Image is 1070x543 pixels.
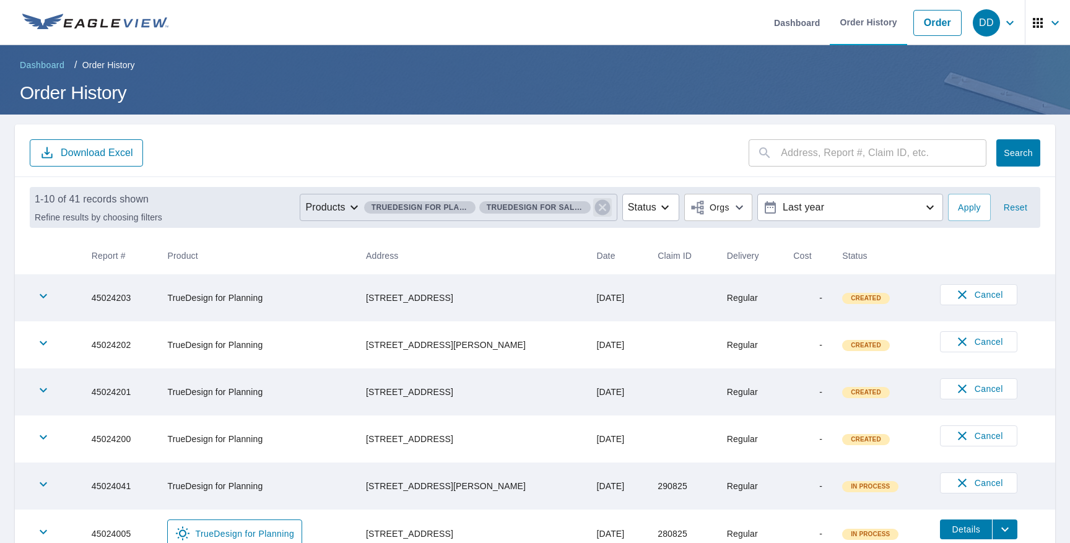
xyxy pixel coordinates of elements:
td: Regular [717,463,784,510]
td: 45024200 [82,415,158,463]
td: [DATE] [586,415,648,463]
td: TrueDesign for Planning [157,415,356,463]
div: [STREET_ADDRESS][PERSON_NAME] [366,339,576,351]
th: Date [586,238,648,274]
th: Claim ID [648,238,717,274]
div: DD [973,9,1000,37]
button: Cancel [940,378,1017,399]
p: Products [305,200,345,215]
div: [STREET_ADDRESS] [366,386,576,398]
input: Address, Report #, Claim ID, etc. [781,136,986,170]
th: Delivery [717,238,784,274]
span: Cancel [953,381,1004,396]
span: TrueDesign for Planning [364,201,476,214]
p: Status [628,200,656,215]
span: Dashboard [20,59,64,71]
td: Regular [717,368,784,415]
p: 1-10 of 41 records shown [35,192,162,207]
td: 45024201 [82,368,158,415]
nav: breadcrumb [15,55,1055,75]
button: filesDropdownBtn-45024005 [992,519,1017,539]
button: Cancel [940,284,1017,305]
th: Cost [783,238,832,274]
button: Last year [757,194,943,221]
span: In Process [843,482,897,491]
th: Report # [82,238,158,274]
td: - [783,321,832,368]
a: Dashboard [15,55,69,75]
span: Cancel [953,334,1004,349]
span: TrueDesign for Sales [479,201,591,214]
span: In Process [843,530,897,539]
div: [STREET_ADDRESS] [366,528,576,540]
button: Reset [996,194,1035,221]
button: Download Excel [30,139,143,167]
td: 45024203 [82,274,158,321]
p: Last year [778,197,923,219]
button: Cancel [940,425,1017,446]
td: - [783,274,832,321]
button: ProductsTrueDesign for PlanningTrueDesign for Sales [300,194,617,221]
td: [DATE] [586,274,648,321]
span: Search [1006,147,1030,159]
div: [STREET_ADDRESS][PERSON_NAME] [366,480,576,492]
td: TrueDesign for Planning [157,463,356,510]
span: Reset [1001,200,1030,215]
div: [STREET_ADDRESS] [366,433,576,445]
td: - [783,368,832,415]
th: Address [356,238,586,274]
td: Regular [717,321,784,368]
td: [DATE] [586,368,648,415]
span: Created [843,341,889,350]
span: Cancel [953,476,1004,490]
li: / [74,58,77,72]
td: TrueDesign for Planning [157,321,356,368]
td: 45024041 [82,463,158,510]
td: Regular [717,415,784,463]
p: Order History [82,59,135,71]
th: Product [157,238,356,274]
p: Refine results by choosing filters [35,212,162,223]
button: detailsBtn-45024005 [940,519,992,539]
td: [DATE] [586,321,648,368]
span: Cancel [953,287,1004,302]
th: Status [832,238,930,274]
span: TrueDesign for Planning [175,526,294,541]
a: Order [913,10,962,36]
button: Cancel [940,472,1017,493]
button: Search [996,139,1040,167]
span: Apply [958,200,981,215]
td: - [783,415,832,463]
button: Cancel [940,331,1017,352]
span: Cancel [953,428,1004,443]
span: Created [843,388,889,397]
span: Created [843,294,889,303]
button: Apply [948,194,991,221]
td: [DATE] [586,463,648,510]
td: Regular [717,274,784,321]
p: Download Excel [61,146,133,160]
td: - [783,463,832,510]
span: Created [843,435,889,444]
button: Orgs [684,194,752,221]
td: 45024202 [82,321,158,368]
span: Details [947,524,985,536]
td: 290825 [648,463,717,510]
td: TrueDesign for Planning [157,274,356,321]
h1: Order History [15,80,1055,105]
button: Status [622,194,679,221]
td: TrueDesign for Planning [157,368,356,415]
span: Orgs [690,200,729,215]
div: [STREET_ADDRESS] [366,292,576,304]
img: EV Logo [22,14,168,32]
